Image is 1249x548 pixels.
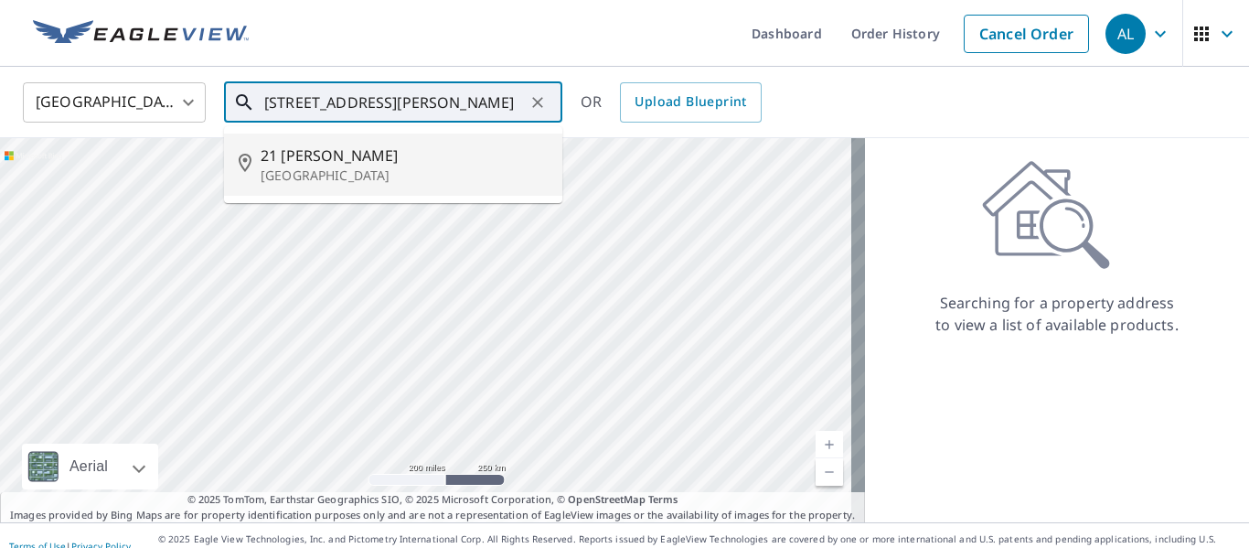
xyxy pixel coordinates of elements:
p: [GEOGRAPHIC_DATA] [261,167,548,185]
span: 21 [PERSON_NAME] [261,145,548,167]
div: Aerial [64,444,113,489]
a: OpenStreetMap [568,492,645,506]
a: Current Level 5, Zoom In [816,431,843,458]
a: Upload Blueprint [620,82,761,123]
a: Terms [648,492,678,506]
div: Aerial [22,444,158,489]
a: Current Level 5, Zoom Out [816,458,843,486]
p: Searching for a property address to view a list of available products. [934,292,1180,336]
span: © 2025 TomTom, Earthstar Geographics SIO, © 2025 Microsoft Corporation, © [187,492,678,508]
img: EV Logo [33,20,249,48]
div: OR [581,82,762,123]
span: Upload Blueprint [635,91,746,113]
div: AL [1105,14,1146,54]
input: Search by address or latitude-longitude [264,77,525,128]
button: Clear [525,90,550,115]
a: Cancel Order [964,15,1089,53]
div: [GEOGRAPHIC_DATA] [23,77,206,128]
